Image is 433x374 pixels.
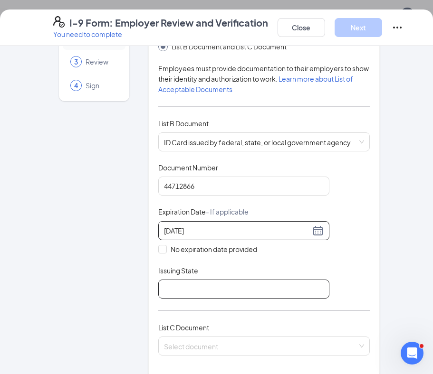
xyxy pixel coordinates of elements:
span: Document Number [158,163,218,172]
span: 3 [74,57,78,66]
iframe: Intercom live chat [401,342,423,365]
span: Issuing State [158,266,198,275]
span: List C Document [158,323,209,332]
span: ID Card issued by federal, state, or local government agency [164,133,364,151]
span: Sign [86,81,116,90]
svg: Ellipses [392,22,403,33]
span: Employees must provide documentation to their employers to show their identity and authorization ... [158,64,369,93]
span: List B Document and List C Document [168,41,290,52]
span: Review [86,57,116,66]
span: No expiration date provided [167,244,261,254]
input: 04/14/2026 [164,225,310,236]
span: - If applicable [206,207,249,216]
span: List B Document [158,119,209,128]
button: Close [278,18,325,37]
h4: I-9 Form: Employer Review and Verification [69,16,268,29]
button: Next [335,18,382,37]
p: You need to complete [53,29,268,39]
span: Expiration Date [158,207,249,216]
svg: FormI9EVerifyIcon [53,16,65,28]
span: 4 [74,81,78,90]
